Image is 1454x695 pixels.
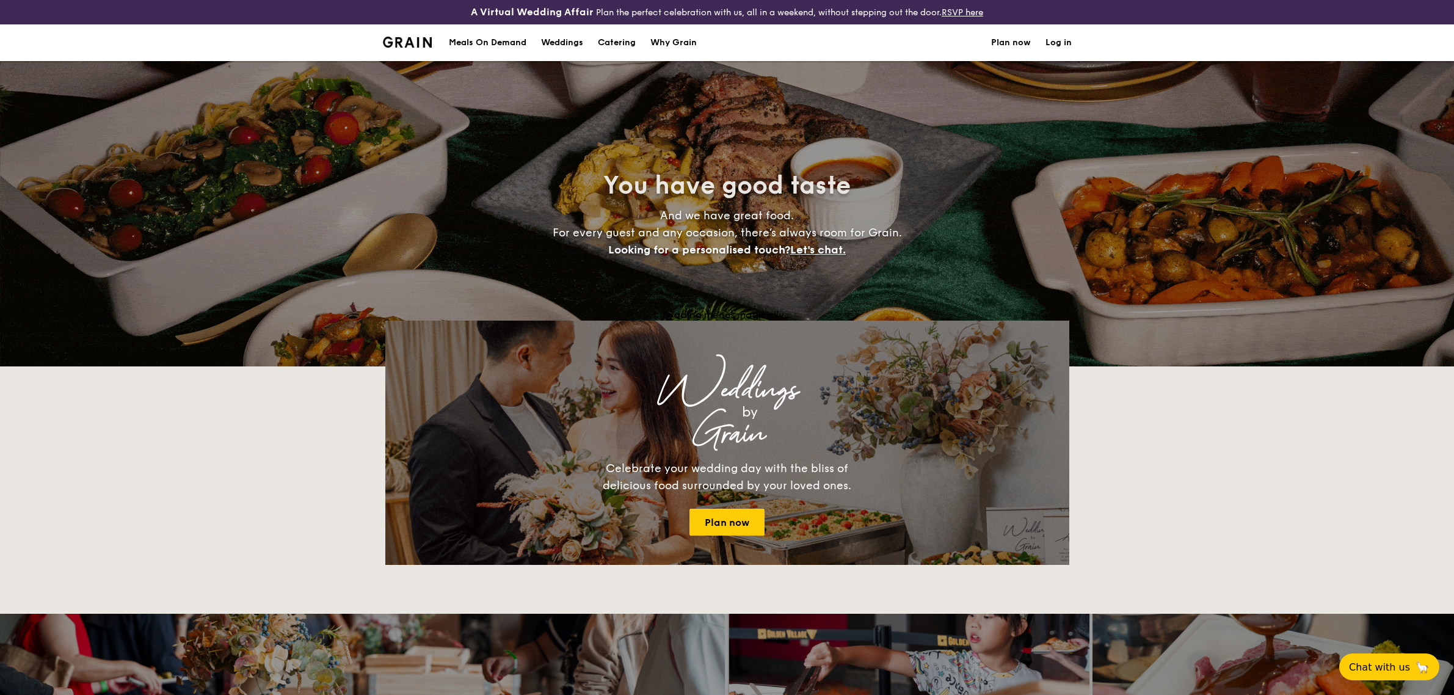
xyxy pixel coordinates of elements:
[541,24,583,61] div: Weddings
[493,379,962,401] div: Weddings
[1349,661,1410,673] span: Chat with us
[598,24,636,61] h1: Catering
[650,24,697,61] div: Why Grain
[376,5,1079,20] div: Plan the perfect celebration with us, all in a weekend, without stepping out the door.
[1045,24,1072,61] a: Log in
[538,401,962,423] div: by
[643,24,704,61] a: Why Grain
[383,37,432,48] img: Grain
[790,243,846,257] span: Let's chat.
[383,37,432,48] a: Logotype
[942,7,983,18] a: RSVP here
[385,309,1069,321] div: Loading menus magically...
[449,24,526,61] div: Meals On Demand
[991,24,1031,61] a: Plan now
[590,460,865,494] div: Celebrate your wedding day with the bliss of delicious food surrounded by your loved ones.
[493,423,962,445] div: Grain
[534,24,591,61] a: Weddings
[442,24,534,61] a: Meals On Demand
[471,5,594,20] h4: A Virtual Wedding Affair
[689,509,765,536] a: Plan now
[1339,653,1439,680] button: Chat with us🦙
[591,24,643,61] a: Catering
[1415,660,1430,674] span: 🦙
